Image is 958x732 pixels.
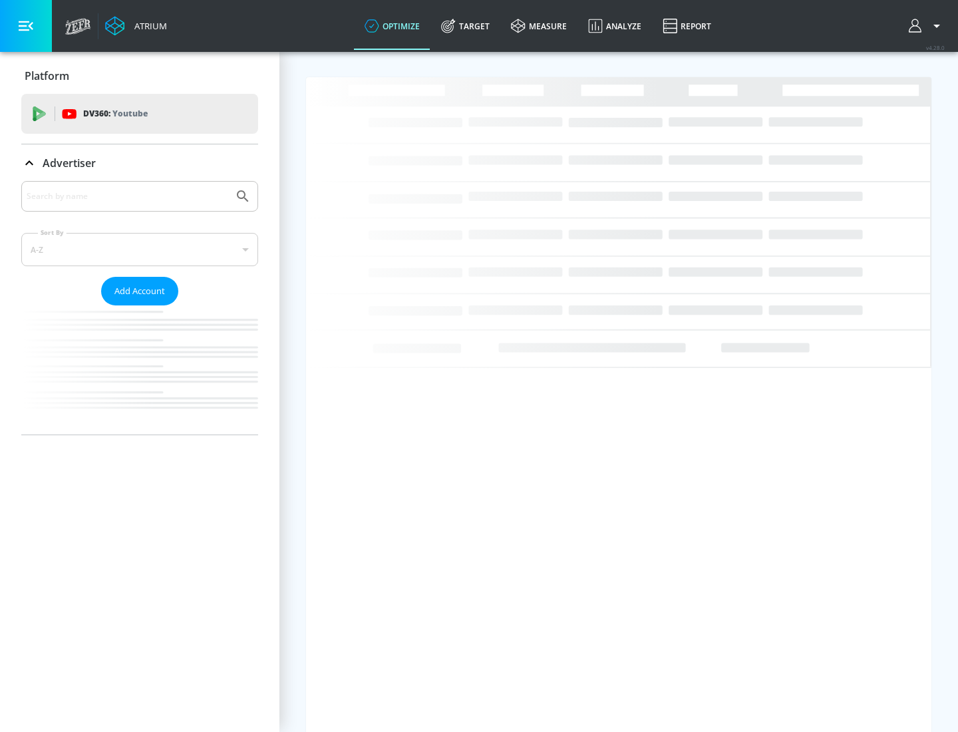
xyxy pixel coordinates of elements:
[354,2,430,50] a: optimize
[21,94,258,134] div: DV360: Youtube
[129,20,167,32] div: Atrium
[105,16,167,36] a: Atrium
[577,2,652,50] a: Analyze
[500,2,577,50] a: measure
[926,44,945,51] span: v 4.28.0
[112,106,148,120] p: Youtube
[21,233,258,266] div: A-Z
[43,156,96,170] p: Advertiser
[21,144,258,182] div: Advertiser
[652,2,722,50] a: Report
[114,283,165,299] span: Add Account
[101,277,178,305] button: Add Account
[21,181,258,435] div: Advertiser
[83,106,148,121] p: DV360:
[21,305,258,435] nav: list of Advertiser
[38,228,67,237] label: Sort By
[25,69,69,83] p: Platform
[27,188,228,205] input: Search by name
[21,57,258,94] div: Platform
[430,2,500,50] a: Target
